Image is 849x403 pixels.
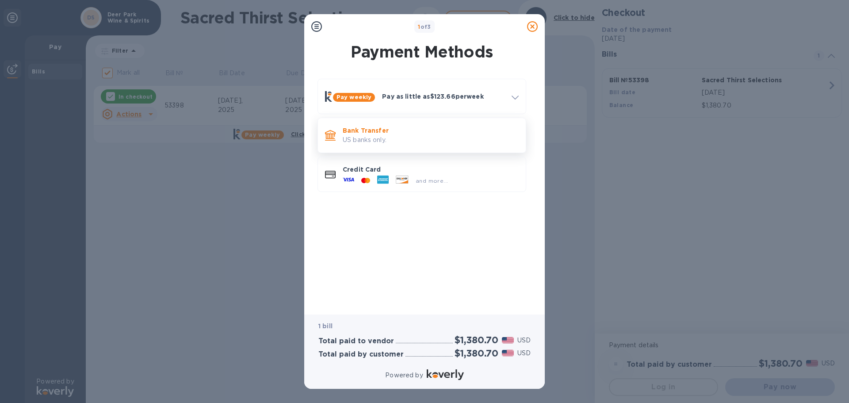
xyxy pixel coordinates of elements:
p: USD [517,336,531,345]
p: US banks only. [343,135,519,145]
img: USD [502,337,514,343]
h3: Total paid by customer [318,350,404,359]
span: and more... [416,177,448,184]
b: Pay weekly [337,94,371,100]
p: Powered by [385,371,423,380]
img: USD [502,350,514,356]
p: USD [517,349,531,358]
h2: $1,380.70 [455,334,498,345]
h2: $1,380.70 [455,348,498,359]
p: Bank Transfer [343,126,519,135]
h3: Total paid to vendor [318,337,394,345]
span: 1 [418,23,420,30]
p: Pay as little as $123.66 per week [382,92,505,101]
p: Credit Card [343,165,519,174]
b: of 3 [418,23,431,30]
h1: Payment Methods [316,42,528,61]
b: 1 bill [318,322,333,330]
img: Logo [427,369,464,380]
